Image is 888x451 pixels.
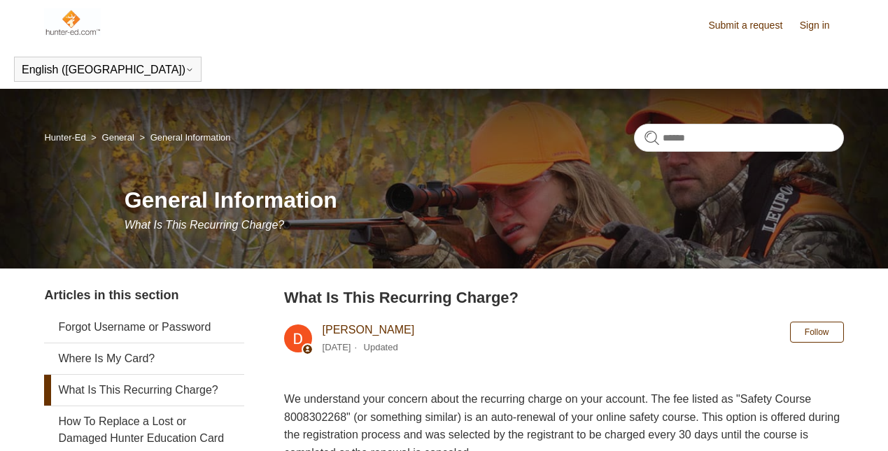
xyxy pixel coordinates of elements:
h1: General Information [125,183,844,217]
li: General [88,132,136,143]
div: Chat Support [798,404,878,441]
h2: What Is This Recurring Charge? [284,286,843,309]
button: Follow Article [790,322,844,343]
a: General Information [150,132,231,143]
input: Search [634,124,844,152]
img: Hunter-Ed Help Center home page [44,8,101,36]
span: Articles in this section [44,288,178,302]
a: Where Is My Card? [44,343,244,374]
a: Hunter-Ed [44,132,85,143]
a: [PERSON_NAME] [323,324,415,336]
a: Sign in [800,18,844,33]
li: Hunter-Ed [44,132,88,143]
a: What Is This Recurring Charge? [44,375,244,406]
span: What Is This Recurring Charge? [125,219,285,231]
li: Updated [364,342,398,352]
a: General [102,132,134,143]
li: General Information [136,132,230,143]
a: Forgot Username or Password [44,312,244,343]
a: Submit a request [708,18,796,33]
button: English ([GEOGRAPHIC_DATA]) [22,64,194,76]
time: 03/04/2024, 09:48 [323,342,351,352]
